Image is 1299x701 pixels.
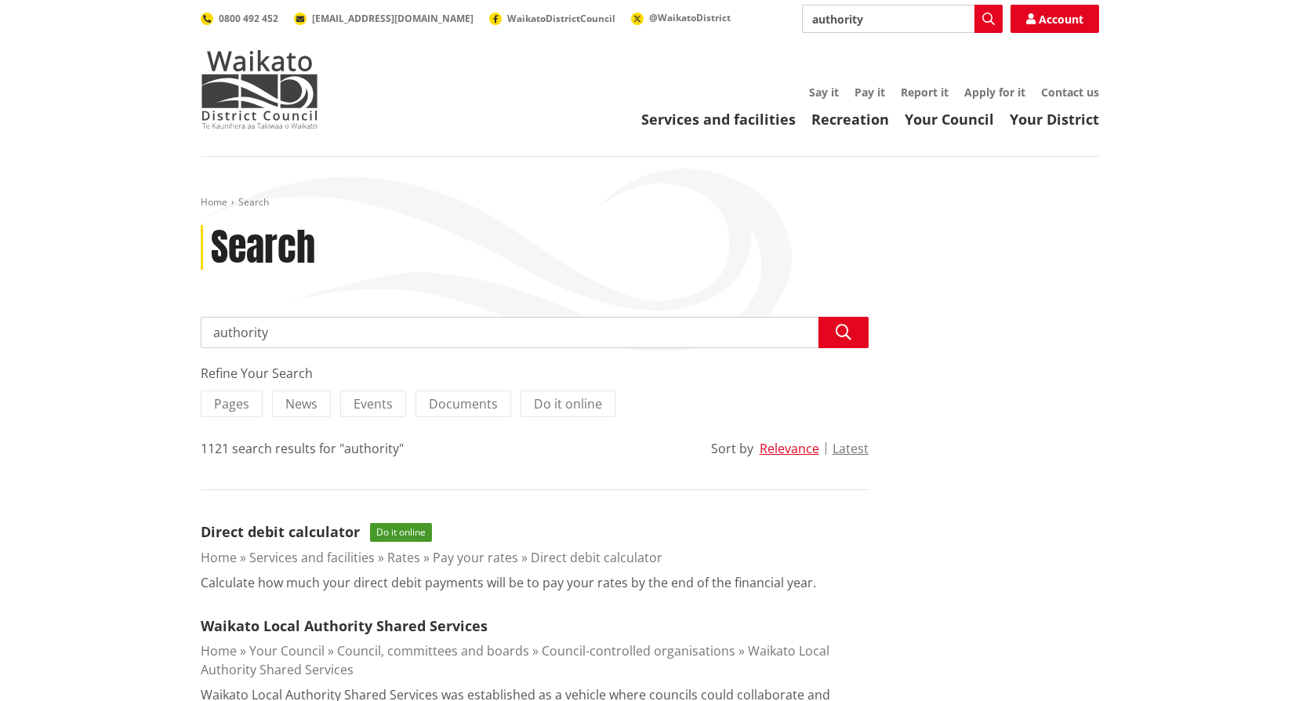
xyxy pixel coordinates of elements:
input: Search input [802,5,1003,33]
a: Pay your rates [433,549,518,566]
span: WaikatoDistrictCouncil [507,12,615,25]
a: 0800 492 452 [201,12,278,25]
h1: Search [211,225,315,271]
span: 0800 492 452 [219,12,278,25]
div: Refine Your Search [201,364,869,383]
img: Waikato District Council - Te Kaunihera aa Takiwaa o Waikato [201,50,318,129]
span: Pages [214,395,249,412]
a: Direct debit calculator [531,549,662,566]
span: @WaikatoDistrict [649,11,731,24]
a: Home [201,642,237,659]
span: Search [238,195,269,209]
div: Sort by [711,439,753,458]
span: Events [354,395,393,412]
a: Your Council [249,642,325,659]
a: Pay it [855,85,885,100]
a: Report it [901,85,949,100]
a: [EMAIL_ADDRESS][DOMAIN_NAME] [294,12,474,25]
a: WaikatoDistrictCouncil [489,12,615,25]
a: @WaikatoDistrict [631,11,731,24]
a: Home [201,195,227,209]
span: News [285,395,317,412]
a: Your District [1010,110,1099,129]
a: Say it [809,85,839,100]
a: Rates [387,549,420,566]
a: Contact us [1041,85,1099,100]
a: Recreation [811,110,889,129]
button: Latest [833,441,869,456]
a: Council, committees and boards [337,642,529,659]
input: Search input [201,317,869,348]
a: Account [1011,5,1099,33]
a: Direct debit calculator [201,522,360,541]
div: 1121 search results for "authority" [201,439,404,458]
nav: breadcrumb [201,196,1099,209]
a: Home [201,549,237,566]
button: Relevance [760,441,819,456]
span: Do it online [370,523,432,542]
a: Services and facilities [249,549,375,566]
p: Calculate how much your direct debit payments will be to pay your rates by the end of the financi... [201,573,816,592]
span: Do it online [534,395,602,412]
a: Council-controlled organisations [542,642,735,659]
a: Waikato Local Authority Shared Services [201,642,829,678]
a: Your Council [905,110,994,129]
span: [EMAIL_ADDRESS][DOMAIN_NAME] [312,12,474,25]
a: Services and facilities [641,110,796,129]
a: Waikato Local Authority Shared Services [201,616,488,635]
a: Apply for it [964,85,1025,100]
span: Documents [429,395,498,412]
